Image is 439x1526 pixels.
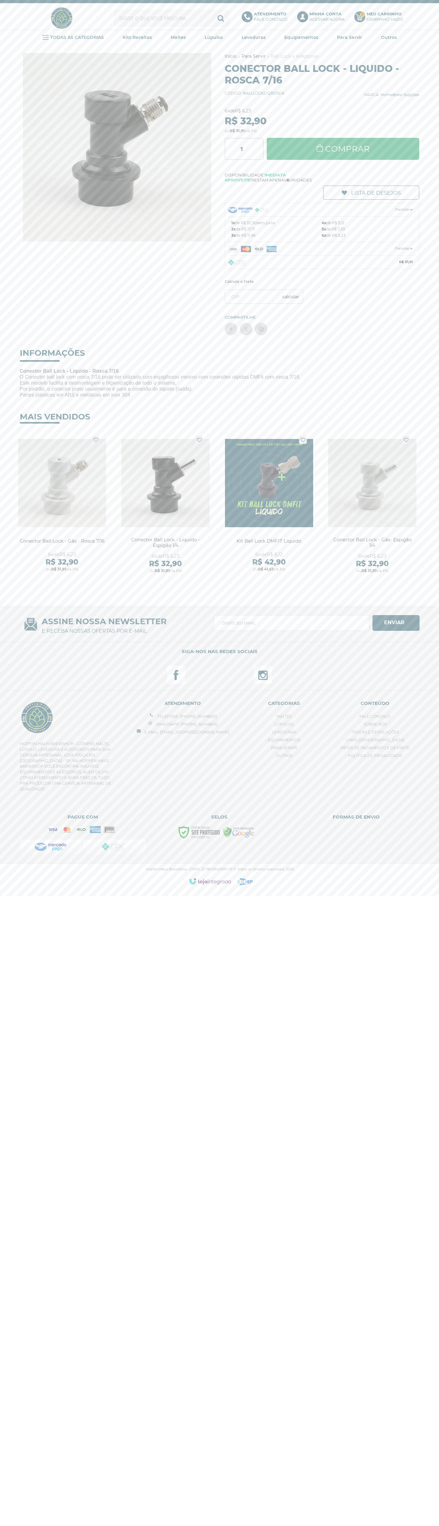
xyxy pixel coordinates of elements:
a: Conector Ball Lock - Gás - Rosca 7/16 [18,433,106,579]
a: Minha ContaAcessar agora [297,11,348,25]
b: Minha Conta [309,11,341,16]
a: Loja Integrada [183,875,237,887]
a: Agencia de Marketing Digital e Planejamento – São Paulo [237,878,253,885]
span: ATENDIMENTO [136,694,229,712]
button: Buscar [212,9,229,27]
a: Conector Ball Lock - Liquido - Espigão 1/4 [121,433,210,579]
span: de R$ 17,71 [231,226,255,232]
a: Telefone: [PHONE_NUMBER] [149,714,217,719]
strong: Equipamentos [284,35,318,40]
b: Atendimento [254,11,286,16]
strong: TODAS AS CATEGORIAS [50,35,104,40]
a: TODAS AS CATEGORIAS [42,33,104,42]
img: Pix [102,843,124,851]
strong: R$ 6,23 [235,108,251,114]
span: Parcelas [395,245,413,252]
img: Google Safe Browsing [223,826,254,839]
strong: Leveduras [242,35,265,40]
b: Imediata [265,172,286,177]
p: Fale conosco [254,11,287,22]
a: Lúpulos [275,722,293,727]
a: Equipamentos [284,33,318,42]
a: Trocas e Devoluções [351,730,399,734]
a: Para Servir [271,745,297,750]
i: elo [76,826,87,833]
span: de R$ 11,98 [231,232,255,239]
span: Disponibilidade: [225,172,420,177]
img: Mercado Pago Checkout PRO [228,207,252,213]
a: Links [DEMOGRAPHIC_DATA] [346,738,404,742]
i: amex [90,826,101,833]
span: Parcelas [395,206,413,213]
input: Digite o que você procura [114,9,229,27]
strong: Outros [381,35,397,40]
span: de R$ 9,12 [322,220,345,226]
img: Hopfen Haus BrewShop [50,6,73,30]
img: Logomarca Loja Integrada [183,875,237,887]
strong: R$ 31,91 [230,128,245,133]
strong: 0 [360,12,365,17]
span: Este modelo facilita a desmontagem e higienização de todo o sistema. [20,380,177,386]
a: Leveduras [242,33,265,42]
b: 6x [322,233,326,238]
img: Hopfen Haus BrewShop [20,700,54,735]
a: Kits Receitas [123,33,152,42]
img: twitter sharing button [243,326,249,332]
span: de R$ 6,23 [322,232,345,239]
img: proxy-mercadopago-v1 [35,843,66,851]
a: Fale Conosco [359,714,391,719]
a: HomeBrew Supplies [381,92,419,97]
a: Meios de pagamento e de frete [340,745,410,750]
span: de R$ 32,90 sem juros [231,220,275,226]
a: Lista de Desejos [323,186,419,200]
strong: Para Servir [337,35,362,40]
span: de R$ 7,39 [322,226,345,232]
span: Categorias [248,694,321,712]
a: Leveduras [272,730,296,734]
b: Marca: [364,92,380,97]
span: de [225,108,251,114]
img: pinterest sharing button [258,326,264,332]
span: O Conector ball lock com rosca 7/16 pode ser utilizado com espigões [20,368,174,380]
img: Site Seguro [179,826,220,839]
img: Pix [228,259,246,266]
img: logo-beep-digital.png [237,878,253,885]
a: Para Servir [337,33,362,42]
b: 1x [231,220,235,225]
i: boleto [104,826,115,833]
a: Para Servir [242,53,266,59]
a: Outros [276,753,292,758]
a: Siga nos no Facebook [167,665,185,684]
b: Código: [225,91,242,95]
h1: Conector Ball Lock - Liquido - Rosca 7/16 [225,63,420,86]
span: . [299,374,301,380]
span: ou mesmo com conexões rápidas DMFit com rosca 7/16 [174,374,299,380]
i: visa [47,826,58,833]
a: Lúpulos [205,33,223,42]
a: Parcelas [228,242,416,255]
strong: R$ 32,90 [225,115,267,127]
span: Formas de envio [293,808,420,826]
label: Calcule o frete [225,277,420,286]
b: 4x [322,220,326,225]
a: Comprar [267,138,420,160]
button: OK [279,290,303,304]
a: Sobre nós [364,722,387,727]
p: Hopfen Haus BrewShop - Compre Malte, Lúpulo, Levedura e Acessórios para sua Cerveja Artesanal. Lo... [20,741,118,792]
img: PIX [255,208,268,212]
span: Pague com [20,808,146,826]
a: Equipamentos [268,738,300,742]
b: R$ 31,91 [399,259,413,265]
i: mastercard [62,826,72,833]
img: facebook sharing button [228,326,234,332]
a: Whatsapp: [PHONE_NUMBER] [147,722,218,727]
span: ou via Pix [225,128,257,133]
span: Conteúdo [339,694,411,712]
span: Por padrão, o conector preto usualmente é para a conexão do líquido (saída). Partes plásticas em ... [20,386,193,398]
strong: 6x [225,108,230,114]
div: Carrinho Vazio [367,17,403,22]
strong: Conector Ball Lock - Liquido - Rosca 7/16 [20,368,119,374]
button: Assinar [372,615,420,631]
b: Meu Carrinho [367,11,402,16]
p: Acessar agora [309,11,345,22]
